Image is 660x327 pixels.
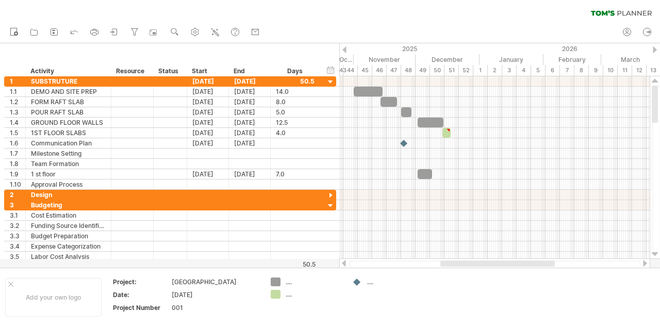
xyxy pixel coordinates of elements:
div: 1.4 [10,118,25,127]
div: [DATE] [187,138,229,148]
div: 1.5 [10,128,25,138]
div: DEMO AND SITE PREP [31,87,106,96]
div: 44 [343,65,358,76]
div: 1.3 [10,107,25,117]
div: 5 [531,65,546,76]
div: [DATE] [229,128,271,138]
div: 3 [10,200,25,210]
div: 1ST FLOOR SLABS [31,128,106,138]
div: Activity [30,66,105,76]
div: 7.0 [276,169,315,179]
div: 3.4 [10,241,25,251]
div: End [234,66,265,76]
div: 3.3 [10,231,25,241]
div: 12.5 [276,118,315,127]
div: [GEOGRAPHIC_DATA] [172,277,258,286]
div: 14.0 [276,87,315,96]
div: 5.0 [276,107,315,117]
div: 2 [488,65,502,76]
div: [DATE] [229,138,271,148]
div: Status [158,66,181,76]
div: 47 [387,65,401,76]
div: [DATE] [229,97,271,107]
div: [DATE] [187,76,229,86]
div: 1.1 [10,87,25,96]
div: 1 [10,76,25,86]
div: 2 [10,190,25,200]
div: November 2025 [354,54,416,65]
div: .... [367,277,423,286]
div: 8 [574,65,589,76]
div: 1.2 [10,97,25,107]
div: 1 [473,65,488,76]
div: Expense Categorization [31,241,106,251]
div: Project Number [113,303,170,312]
div: 001 [172,303,258,312]
div: [DATE] [229,87,271,96]
div: [DATE] [229,76,271,86]
div: 1.10 [10,179,25,189]
div: 51 [444,65,459,76]
div: Milestone Setting [31,149,106,158]
div: [DATE] [187,169,229,179]
div: Cost Estimation [31,210,106,220]
div: 3.2 [10,221,25,231]
div: [DATE] [187,118,229,127]
div: 8.0 [276,97,315,107]
div: Approval Process [31,179,106,189]
div: [DATE] [229,118,271,127]
div: Team Formation [31,159,106,169]
div: 3.5 [10,252,25,261]
div: Start [192,66,223,76]
div: [DATE] [172,290,258,299]
div: .... [286,290,342,299]
div: Resource [116,66,147,76]
div: 50 [430,65,444,76]
div: [DATE] [187,87,229,96]
div: Communication Plan [31,138,106,148]
div: Budget Preparation [31,231,106,241]
div: January 2026 [480,54,543,65]
div: GROUND FLOOR WALLS [31,118,106,127]
div: Project: [113,277,170,286]
div: 12 [632,65,647,76]
div: .... [286,277,342,286]
div: 48 [401,65,416,76]
div: 4.0 [276,128,315,138]
div: Labor Cost Analysis [31,252,106,261]
div: FORM RAFT SLAB [31,97,106,107]
div: Date: [113,290,170,299]
div: 46 [372,65,387,76]
div: Add your own logo [5,278,102,317]
div: Funding Source Identification [31,221,106,231]
div: 7 [560,65,574,76]
div: 1.8 [10,159,25,169]
div: 11 [618,65,632,76]
div: February 2026 [543,54,601,65]
div: 3.1 [10,210,25,220]
div: 1.6 [10,138,25,148]
div: [DATE] [187,128,229,138]
div: 4 [517,65,531,76]
div: Design [31,190,106,200]
div: Days [270,66,319,76]
div: 45 [358,65,372,76]
div: 1 st floor [31,169,106,179]
div: [DATE] [187,97,229,107]
div: 52 [459,65,473,76]
div: SUBSTRUTURE [31,76,106,86]
div: [DATE] [229,169,271,179]
div: 10 [603,65,618,76]
div: 1.9 [10,169,25,179]
div: 50.5 [271,260,316,268]
div: Budgeting [31,200,106,210]
div: POUR RAFT SLAB [31,107,106,117]
div: 1.7 [10,149,25,158]
div: 3 [502,65,517,76]
div: [DATE] [229,107,271,117]
div: 6 [546,65,560,76]
div: 49 [416,65,430,76]
div: 9 [589,65,603,76]
div: [DATE] [187,107,229,117]
div: December 2025 [416,54,480,65]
